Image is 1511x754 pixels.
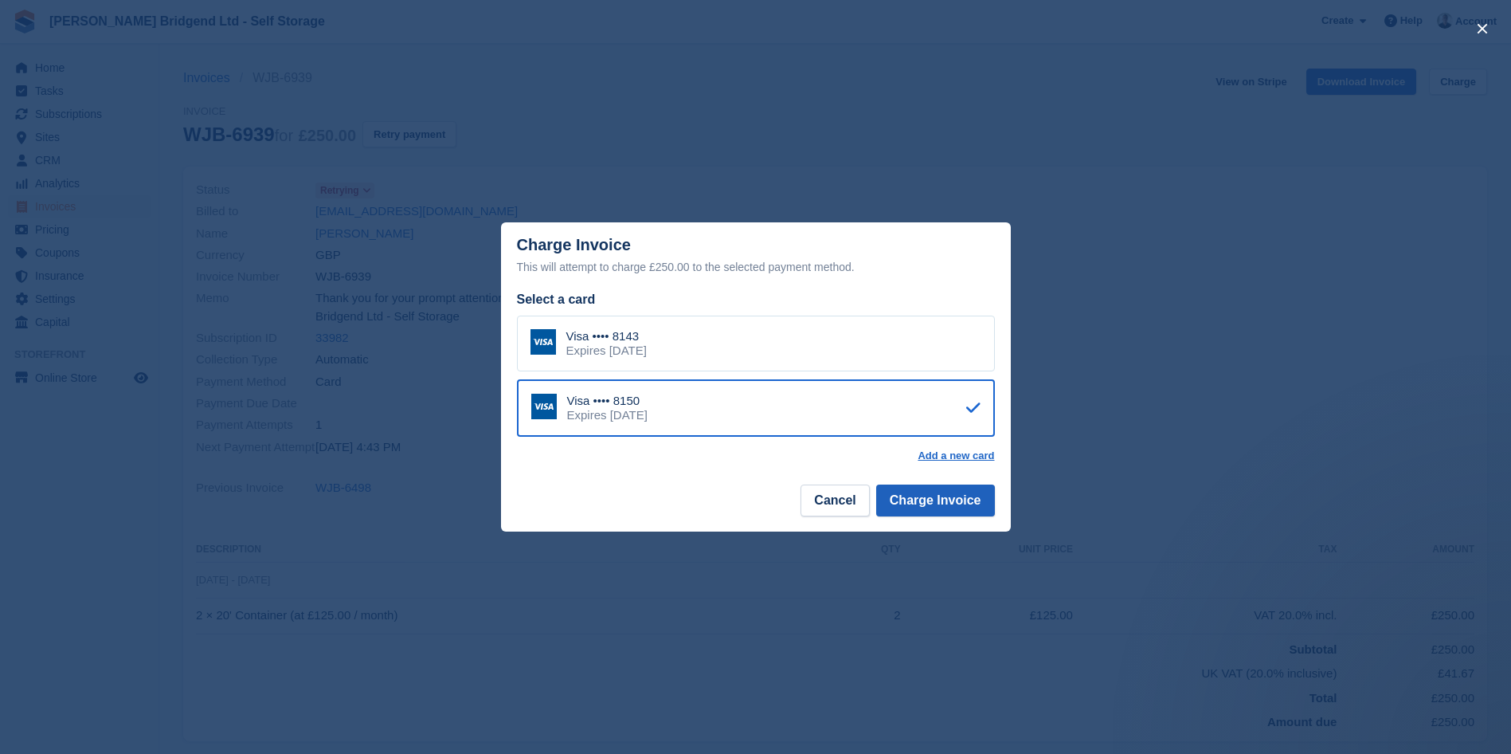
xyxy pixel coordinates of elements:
div: Expires [DATE] [566,344,647,358]
button: Charge Invoice [876,485,995,516]
div: Select a card [517,290,995,309]
div: Visa •••• 8150 [567,394,648,408]
div: Visa •••• 8143 [566,329,647,344]
img: Visa Logo [531,394,557,419]
a: Add a new card [918,450,994,462]
div: This will attempt to charge £250.00 to the selected payment method. [517,257,995,277]
button: close [1470,16,1495,41]
div: Charge Invoice [517,236,995,277]
div: Expires [DATE] [567,408,648,422]
img: Visa Logo [530,329,556,355]
button: Cancel [801,485,869,516]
